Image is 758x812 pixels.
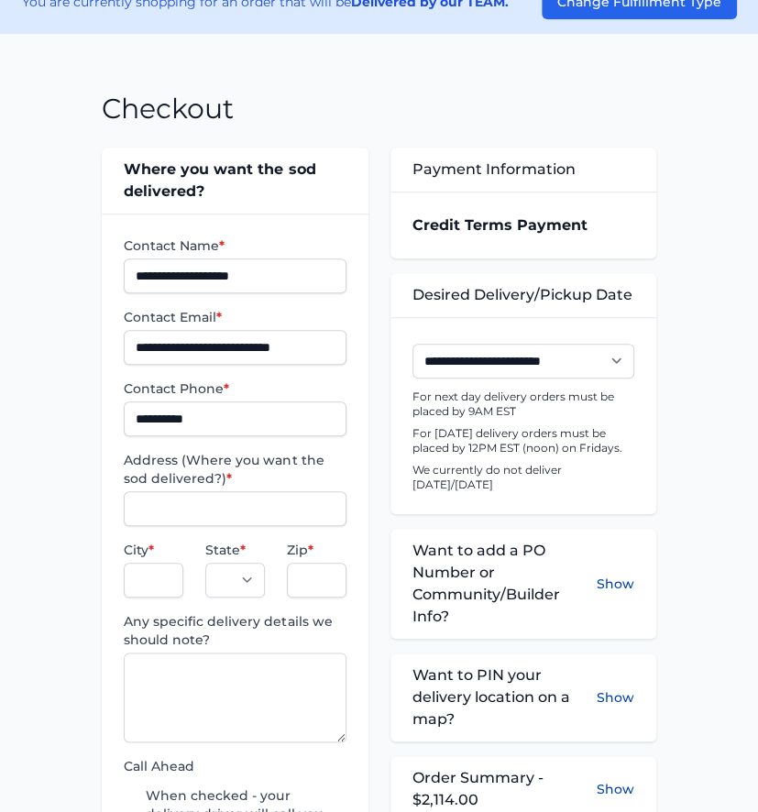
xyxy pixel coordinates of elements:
label: Any specific delivery details we should note? [124,612,346,649]
label: Call Ahead [124,757,346,775]
p: We currently do not deliver [DATE]/[DATE] [412,463,634,492]
div: Where you want the sod delivered? [102,148,368,214]
span: Want to PIN your delivery location on a map? [412,664,597,730]
span: Want to add a PO Number or Community/Builder Info? [412,540,597,628]
label: State [205,541,265,559]
button: Show [597,540,634,628]
button: Show [597,664,634,730]
strong: Credit Terms Payment [412,216,588,234]
div: Desired Delivery/Pickup Date [390,273,656,317]
button: Show [597,780,634,798]
label: Zip [287,541,346,559]
label: Contact Phone [124,379,346,398]
p: For next day delivery orders must be placed by 9AM EST [412,390,634,419]
p: For [DATE] delivery orders must be placed by 12PM EST (noon) on Fridays. [412,426,634,455]
label: Contact Name [124,236,346,255]
h1: Checkout [102,93,234,126]
span: Order Summary - $2,114.00 [412,767,597,811]
label: City [124,541,183,559]
label: Address (Where you want the sod delivered?) [124,451,346,488]
div: Payment Information [390,148,656,192]
label: Contact Email [124,308,346,326]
